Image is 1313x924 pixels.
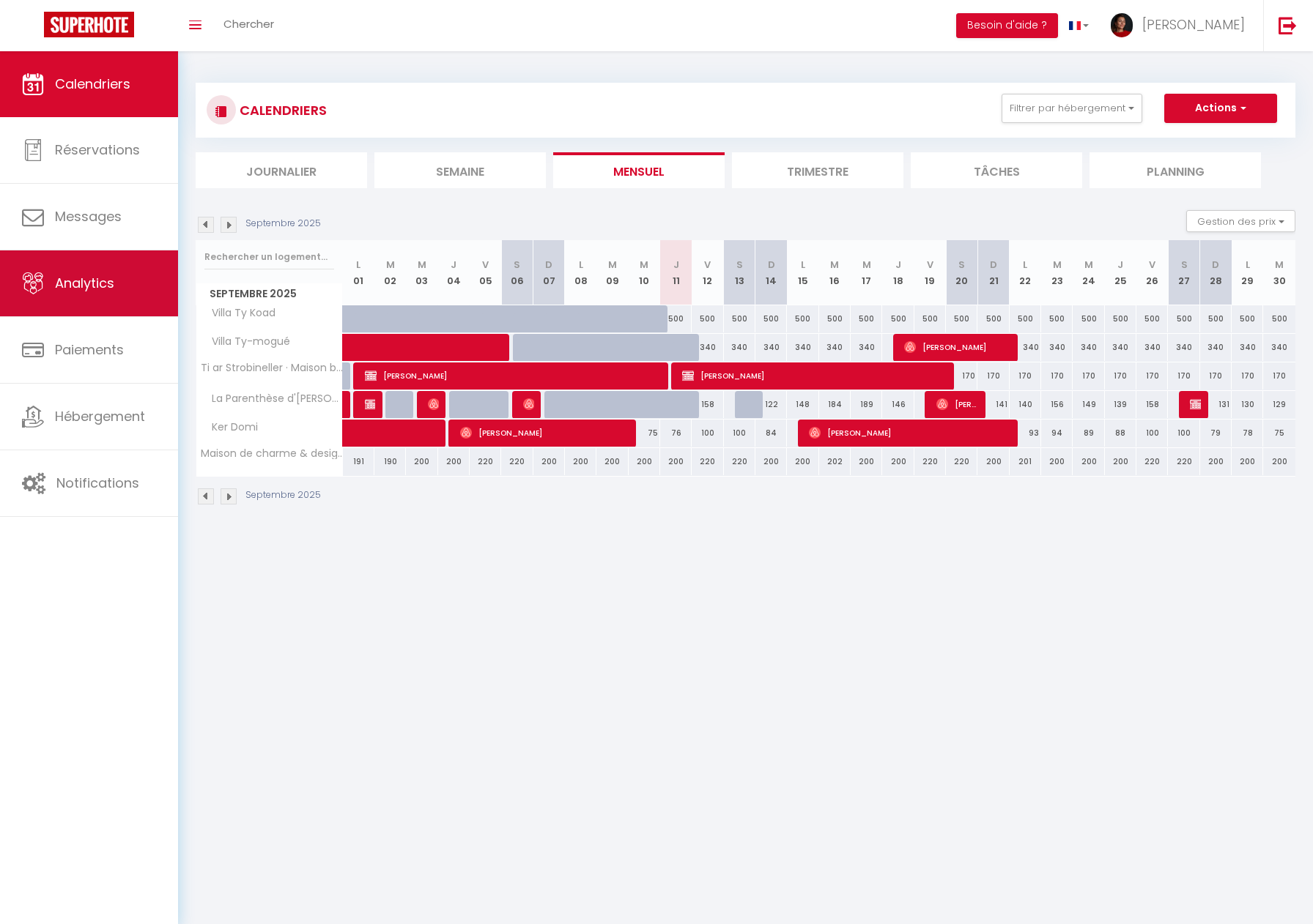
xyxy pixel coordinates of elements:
div: 100 [692,420,723,447]
img: ... [1111,13,1133,37]
div: 89 [1073,420,1104,447]
div: 340 [1168,334,1199,361]
div: 202 [819,448,851,475]
div: 500 [1010,305,1041,332]
th: 23 [1041,240,1073,305]
div: 100 [1136,420,1168,447]
div: 122 [755,391,787,418]
th: 02 [374,240,406,305]
abbr: S [1181,258,1188,272]
div: 500 [692,305,723,332]
h3: CALENDRIERS [236,94,327,127]
abbr: V [927,258,933,272]
abbr: S [958,258,965,272]
div: 93 [1010,420,1041,447]
div: 170 [1105,362,1136,390]
div: 220 [1168,448,1199,475]
span: [PERSON_NAME] [936,390,978,418]
li: Planning [1090,152,1261,188]
span: GreenGo DHQDS) [365,390,375,418]
button: Actions [1164,94,1277,123]
th: 01 [343,240,374,305]
span: Septembre 2025 [196,283,342,305]
div: 220 [724,448,755,475]
div: 340 [1232,334,1263,361]
span: Hébergement [55,407,145,425]
div: 500 [1200,305,1232,332]
abbr: L [579,258,583,272]
abbr: V [1149,258,1155,272]
abbr: J [451,258,456,272]
div: 200 [1200,448,1232,475]
div: 76 [660,420,692,447]
th: 21 [977,240,1009,305]
div: 75 [1263,420,1295,447]
div: 129 [1263,391,1295,418]
div: 200 [660,448,692,475]
div: 340 [1263,334,1295,361]
span: [PERSON_NAME] [904,333,1009,361]
abbr: D [545,258,552,272]
div: 200 [787,448,818,475]
th: 16 [819,240,851,305]
div: 191 [343,448,374,475]
div: 340 [851,334,882,361]
div: 200 [565,448,596,475]
th: 24 [1073,240,1104,305]
div: 170 [1232,362,1263,390]
th: 20 [946,240,977,305]
div: 201 [1010,448,1041,475]
th: 27 [1168,240,1199,305]
div: 340 [1073,334,1104,361]
div: 200 [438,448,470,475]
th: 06 [501,240,533,305]
th: 03 [406,240,437,305]
div: 130 [1232,391,1263,418]
div: 340 [787,334,818,361]
abbr: M [862,258,871,272]
th: 26 [1136,240,1168,305]
p: Septembre 2025 [245,217,321,231]
div: 500 [946,305,977,332]
div: 340 [819,334,851,361]
div: 170 [1136,362,1168,390]
div: 200 [1232,448,1263,475]
div: 220 [946,448,977,475]
div: 500 [724,305,755,332]
span: [PERSON_NAME] [682,362,944,390]
abbr: M [1084,258,1093,272]
span: Ti ar Strobineller · Maison bretonne & GR34 • Plage & phare à pied [199,362,345,373]
span: Notifications [56,474,139,492]
div: 500 [787,305,818,332]
div: 84 [755,420,787,447]
div: 75 [629,420,660,447]
div: 170 [1200,362,1232,390]
div: 500 [1263,305,1295,332]
abbr: V [482,258,489,272]
span: [PERSON_NAME] [428,390,438,418]
div: 131 [1200,391,1232,418]
div: 184 [819,391,851,418]
div: 88 [1105,420,1136,447]
abbr: L [1246,258,1250,272]
div: 340 [1105,334,1136,361]
abbr: D [990,258,997,272]
abbr: M [386,258,395,272]
li: Semaine [374,152,546,188]
th: 30 [1263,240,1295,305]
span: Analytics [55,274,114,292]
span: [PERSON_NAME] [809,419,1008,447]
span: GreenGo Available) [1190,390,1200,418]
div: 500 [819,305,851,332]
div: 220 [1136,448,1168,475]
span: Calendriers [55,75,130,93]
div: 189 [851,391,882,418]
div: 79 [1200,420,1232,447]
li: Journalier [196,152,367,188]
div: 500 [1232,305,1263,332]
span: [PERSON_NAME] [523,390,533,418]
div: 340 [1010,334,1041,361]
div: 200 [1263,448,1295,475]
span: Ker Domi [199,420,262,436]
th: 12 [692,240,723,305]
